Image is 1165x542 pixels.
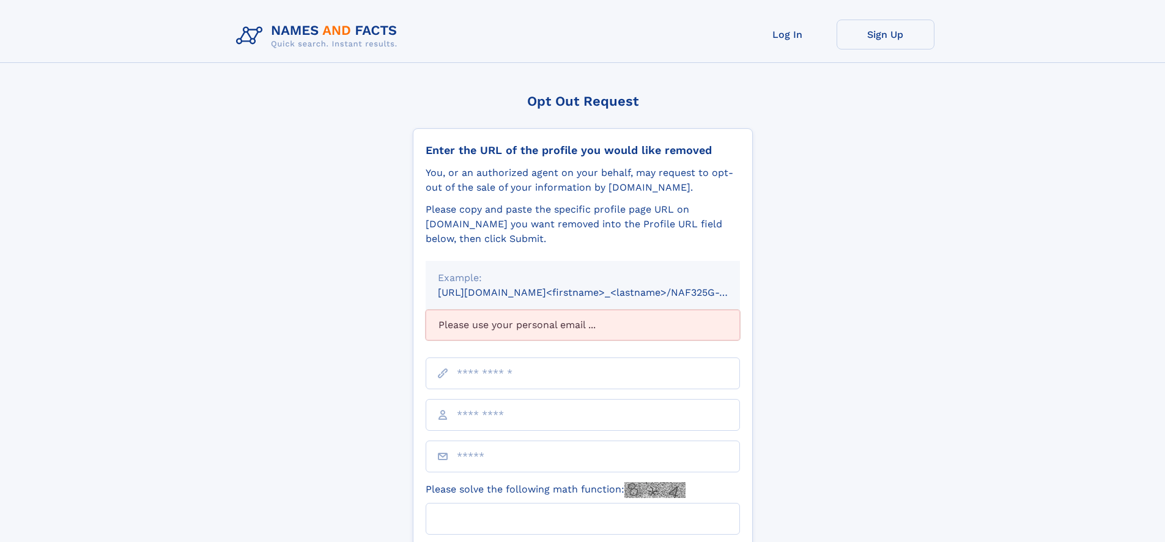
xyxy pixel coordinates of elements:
a: Sign Up [837,20,934,49]
div: Opt Out Request [413,93,753,109]
div: Enter the URL of the profile you would like removed [426,144,740,157]
small: [URL][DOMAIN_NAME]<firstname>_<lastname>/NAF325G-xxxxxxxx [438,287,763,298]
img: Logo Names and Facts [231,20,407,53]
a: Log In [739,20,837,49]
div: You, or an authorized agent on your behalf, may request to opt-out of the sale of your informatio... [426,166,740,195]
label: Please solve the following math function: [426,482,686,498]
div: Please copy and paste the specific profile page URL on [DOMAIN_NAME] you want removed into the Pr... [426,202,740,246]
div: Please use your personal email ... [426,310,740,340]
div: Example: [438,271,728,285]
